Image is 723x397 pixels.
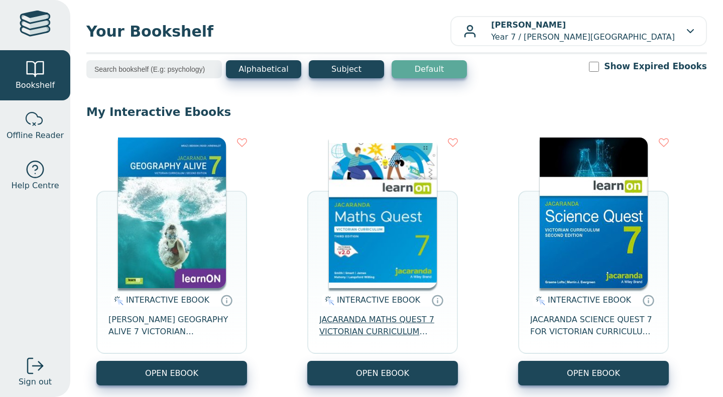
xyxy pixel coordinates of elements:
[491,19,675,43] p: Year 7 / [PERSON_NAME][GEOGRAPHIC_DATA]
[309,60,384,78] button: Subject
[530,314,657,338] span: JACARANDA SCIENCE QUEST 7 FOR VICTORIAN CURRICULUM LEARNON 2E EBOOK
[19,376,52,388] span: Sign out
[108,314,235,338] span: [PERSON_NAME] GEOGRAPHY ALIVE 7 VICTORIAN CURRICULUM LEARNON EBOOK 2E
[604,60,707,73] label: Show Expired Ebooks
[337,295,420,305] span: INTERACTIVE EBOOK
[307,361,458,385] button: OPEN EBOOK
[491,20,566,30] b: [PERSON_NAME]
[96,361,247,385] button: OPEN EBOOK
[533,295,545,307] img: interactive.svg
[548,295,631,305] span: INTERACTIVE EBOOK
[540,138,648,288] img: 329c5ec2-5188-ea11-a992-0272d098c78b.jpg
[111,295,124,307] img: interactive.svg
[450,16,707,46] button: [PERSON_NAME]Year 7 / [PERSON_NAME][GEOGRAPHIC_DATA]
[86,104,707,119] p: My Interactive Ebooks
[86,60,222,78] input: Search bookshelf (E.g: psychology)
[126,295,209,305] span: INTERACTIVE EBOOK
[11,180,59,192] span: Help Centre
[518,361,669,385] button: OPEN EBOOK
[392,60,467,78] button: Default
[226,60,301,78] button: Alphabetical
[322,295,334,307] img: interactive.svg
[86,20,450,43] span: Your Bookshelf
[329,138,437,288] img: b87b3e28-4171-4aeb-a345-7fa4fe4e6e25.jpg
[7,129,64,142] span: Offline Reader
[220,294,232,306] a: Interactive eBooks are accessed online via the publisher’s portal. They contain interactive resou...
[431,294,443,306] a: Interactive eBooks are accessed online via the publisher’s portal. They contain interactive resou...
[642,294,654,306] a: Interactive eBooks are accessed online via the publisher’s portal. They contain interactive resou...
[319,314,446,338] span: JACARANDA MATHS QUEST 7 VICTORIAN CURRICULUM LEARNON EBOOK 3E
[118,138,226,288] img: cc9fd0c4-7e91-e911-a97e-0272d098c78b.jpg
[16,79,55,91] span: Bookshelf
